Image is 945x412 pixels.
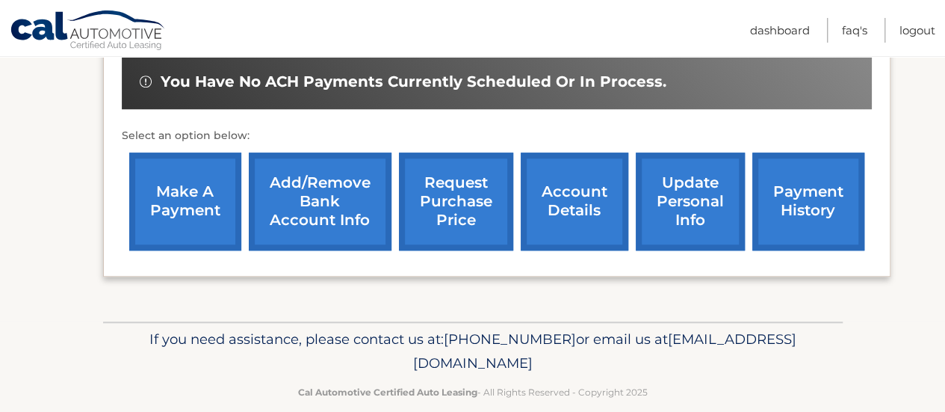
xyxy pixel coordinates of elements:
a: Dashboard [750,18,810,43]
a: update personal info [636,153,745,250]
a: Logout [899,18,935,43]
a: make a payment [129,153,241,250]
a: FAQ's [842,18,867,43]
a: request purchase price [399,153,513,250]
strong: Cal Automotive Certified Auto Leasing [298,387,477,398]
p: - All Rights Reserved - Copyright 2025 [113,384,833,400]
a: Cal Automotive [10,10,167,53]
a: Add/Remove bank account info [249,153,391,250]
span: [PHONE_NUMBER] [444,330,576,348]
a: account details [521,153,628,250]
p: If you need assistance, please contact us at: or email us at [113,328,833,375]
a: payment history [752,153,864,250]
img: alert-white.svg [140,76,152,87]
span: You have no ACH payments currently scheduled or in process. [161,73,666,91]
p: Select an option below: [122,127,872,145]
